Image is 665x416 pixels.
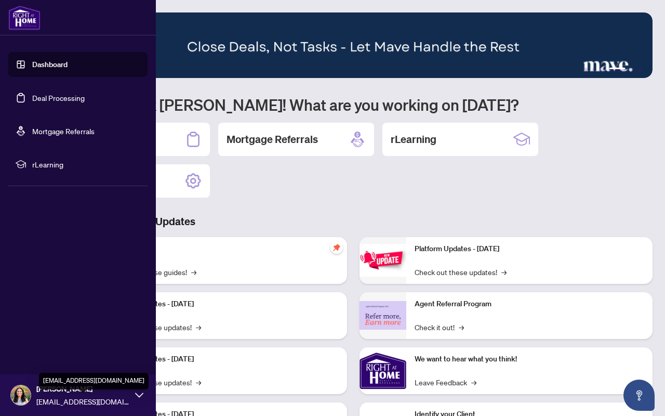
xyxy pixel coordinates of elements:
[54,95,653,114] h1: Welcome back [PERSON_NAME]! What are you working on [DATE]?
[415,354,644,365] p: We want to hear what you think!
[330,241,343,254] span: pushpin
[501,266,507,278] span: →
[32,126,95,136] a: Mortgage Referrals
[459,321,464,333] span: →
[391,132,436,147] h2: rLearning
[196,376,201,388] span: →
[32,60,68,69] a: Dashboard
[54,12,653,78] img: Slide 3
[36,383,130,395] span: [PERSON_NAME]
[415,266,507,278] a: Check out these updates!→
[415,321,464,333] a: Check it out!→
[415,298,644,310] p: Agent Referral Program
[415,243,644,255] p: Platform Updates - [DATE]
[360,347,406,394] img: We want to hear what you think!
[36,396,130,407] span: [EMAIL_ADDRESS][DOMAIN_NAME]
[638,68,642,72] button: 6
[109,243,339,255] p: Self-Help
[227,132,318,147] h2: Mortgage Referrals
[592,68,596,72] button: 2
[196,321,201,333] span: →
[630,68,634,72] button: 5
[601,68,605,72] button: 3
[11,385,31,405] img: Profile Icon
[109,354,339,365] p: Platform Updates - [DATE]
[8,5,41,30] img: logo
[360,244,406,277] img: Platform Updates - June 23, 2025
[623,380,655,411] button: Open asap
[471,376,476,388] span: →
[191,266,196,278] span: →
[39,373,149,389] div: [EMAIL_ADDRESS][DOMAIN_NAME]
[584,68,588,72] button: 1
[109,298,339,310] p: Platform Updates - [DATE]
[360,301,406,330] img: Agent Referral Program
[609,68,626,72] button: 4
[32,93,85,102] a: Deal Processing
[32,159,140,170] span: rLearning
[54,214,653,229] h3: Brokerage & Industry Updates
[415,376,476,388] a: Leave Feedback→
